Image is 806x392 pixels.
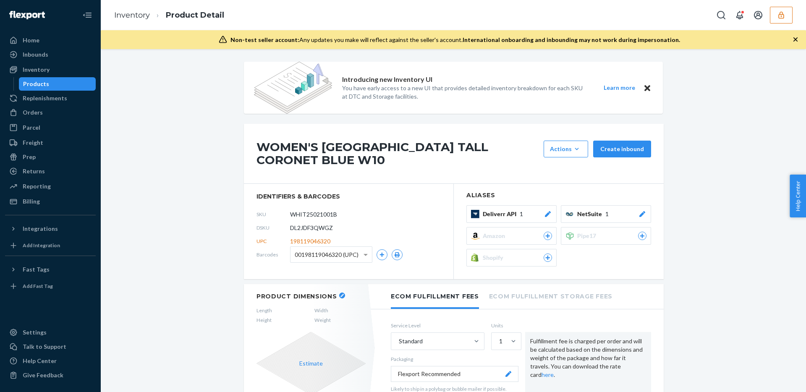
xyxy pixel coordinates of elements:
[5,326,96,339] a: Settings
[751,367,798,388] iframe: Opens a widget where you can chat to one of our agents
[23,123,40,132] div: Parcel
[463,36,680,43] span: International onboarding and inbounding may not work during impersonation.
[593,141,651,157] button: Create inbound
[577,210,605,218] span: NetSuite
[23,371,63,379] div: Give Feedback
[23,182,51,191] div: Reporting
[290,237,330,246] span: 198119046320
[230,36,299,43] span: Non-test seller account:
[23,242,60,249] div: Add Integration
[5,34,96,47] a: Home
[5,195,96,208] a: Billing
[5,180,96,193] a: Reporting
[254,62,332,114] img: new-reports-banner-icon.82668bd98b6a51aee86340f2a7b77ae3.png
[5,354,96,368] a: Help Center
[314,316,331,324] span: Weight
[391,355,518,363] p: Packaging
[5,48,96,61] a: Inbounds
[5,91,96,105] a: Replenishments
[295,248,359,262] span: 00198119046320 (UPC)
[23,282,53,290] div: Add Fast Tag
[466,192,651,199] h2: Aliases
[342,84,588,101] p: You have early access to a new UI that provides detailed inventory breakdown for each SKU at DTC ...
[5,263,96,276] button: Fast Tags
[561,227,651,245] button: Pipe17
[466,249,557,267] button: Shopify
[542,371,554,378] a: here
[5,280,96,293] a: Add Fast Tag
[23,153,36,161] div: Prep
[23,197,40,206] div: Billing
[713,7,730,24] button: Open Search Box
[5,239,96,252] a: Add Integration
[561,205,651,223] button: NetSuite1
[23,328,47,337] div: Settings
[342,75,432,84] p: Introducing new Inventory UI
[491,322,518,329] label: Units
[466,227,557,245] button: Amazon
[23,80,49,88] div: Products
[605,210,609,218] span: 1
[391,322,484,329] label: Service Level
[577,232,599,240] span: Pipe17
[79,7,96,24] button: Close Navigation
[498,337,499,345] input: 1
[23,108,43,117] div: Orders
[256,224,290,231] span: DSKU
[483,253,507,262] span: Shopify
[256,238,290,245] span: UPC
[489,284,612,307] li: Ecom Fulfillment Storage Fees
[314,307,331,314] span: Width
[290,224,333,232] span: DL2JDF3QWGZ
[642,83,653,93] button: Close
[520,210,523,218] span: 1
[9,11,45,19] img: Flexport logo
[23,342,66,351] div: Talk to Support
[256,316,272,324] span: Height
[598,83,640,93] button: Learn more
[166,10,224,20] a: Product Detail
[23,65,50,74] div: Inventory
[256,307,272,314] span: Length
[5,368,96,382] button: Give Feedback
[23,265,50,274] div: Fast Tags
[544,141,588,157] button: Actions
[256,293,337,300] h2: Product Dimensions
[19,77,96,91] a: Products
[5,150,96,164] a: Prep
[5,63,96,76] a: Inventory
[230,36,680,44] div: Any updates you make will reflect against the seller's account.
[23,357,57,365] div: Help Center
[256,251,290,258] span: Barcodes
[550,145,582,153] div: Actions
[114,10,150,20] a: Inventory
[391,284,479,309] li: Ecom Fulfillment Fees
[5,222,96,235] button: Integrations
[23,225,58,233] div: Integrations
[731,7,748,24] button: Open notifications
[391,366,518,382] button: Flexport Recommended
[23,50,48,59] div: Inbounds
[256,192,441,201] span: identifiers & barcodes
[466,205,557,223] button: Deliverr API1
[499,337,502,345] div: 1
[23,94,67,102] div: Replenishments
[5,106,96,119] a: Orders
[790,175,806,217] button: Help Center
[5,340,96,353] button: Talk to Support
[483,232,508,240] span: Amazon
[5,136,96,149] a: Freight
[256,211,290,218] span: SKU
[23,167,45,175] div: Returns
[399,337,423,345] div: Standard
[398,337,399,345] input: Standard
[5,121,96,134] a: Parcel
[256,141,539,167] h1: WOMEN'S [GEOGRAPHIC_DATA] TALL CORONET BLUE W10
[483,210,520,218] span: Deliverr API
[23,36,39,44] div: Home
[5,165,96,178] a: Returns
[750,7,767,24] button: Open account menu
[23,139,43,147] div: Freight
[107,3,231,28] ol: breadcrumbs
